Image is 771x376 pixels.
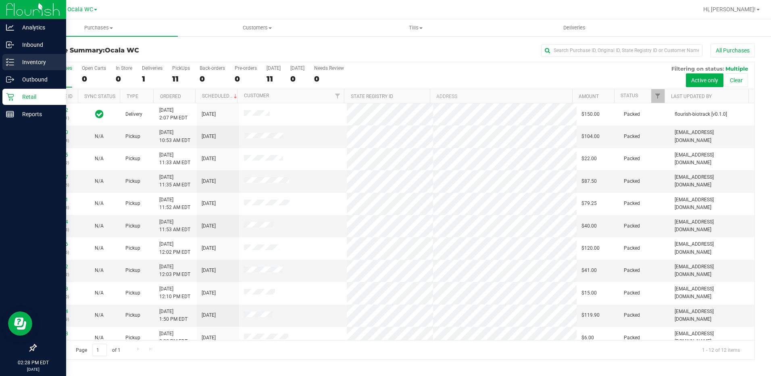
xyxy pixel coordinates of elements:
[125,334,140,342] span: Pickup
[351,94,393,99] a: State Registry ID
[675,218,750,234] span: [EMAIL_ADDRESS][DOMAIN_NAME]
[581,178,597,185] span: $87.50
[581,133,600,140] span: $104.00
[202,178,216,185] span: [DATE]
[6,23,14,31] inline-svg: Analytics
[244,93,269,98] a: Customer
[95,155,104,163] button: N/A
[581,111,600,118] span: $150.00
[95,245,104,251] span: Not Applicable
[160,94,181,99] a: Ordered
[267,65,281,71] div: [DATE]
[8,311,32,336] iframe: Resource center
[159,218,190,234] span: [DATE] 11:53 AM EDT
[116,74,132,84] div: 0
[4,366,63,372] p: [DATE]
[127,94,138,99] a: Type
[125,289,140,297] span: Pickup
[290,74,304,84] div: 0
[159,308,188,323] span: [DATE] 1:50 PM EDT
[430,89,572,103] th: Address
[14,75,63,84] p: Outbound
[200,74,225,84] div: 0
[4,359,63,366] p: 02:28 PM EDT
[125,222,140,230] span: Pickup
[624,334,640,342] span: Packed
[675,240,750,256] span: [EMAIL_ADDRESS][DOMAIN_NAME]
[202,267,216,274] span: [DATE]
[6,41,14,49] inline-svg: Inbound
[675,111,727,118] span: flourish-biotrack [v0.1.0]
[675,173,750,189] span: [EMAIL_ADDRESS][DOMAIN_NAME]
[235,65,257,71] div: Pre-orders
[95,156,104,161] span: Not Applicable
[202,155,216,163] span: [DATE]
[675,330,750,345] span: [EMAIL_ADDRESS][DOMAIN_NAME]
[624,155,640,163] span: Packed
[267,74,281,84] div: 11
[95,267,104,274] button: N/A
[686,73,723,87] button: Active only
[581,267,597,274] span: $41.00
[290,65,304,71] div: [DATE]
[82,74,106,84] div: 0
[172,65,190,71] div: PickUps
[105,46,139,54] span: Ocala WC
[95,311,104,319] button: N/A
[675,196,750,211] span: [EMAIL_ADDRESS][DOMAIN_NAME]
[14,57,63,67] p: Inventory
[95,289,104,297] button: N/A
[624,222,640,230] span: Packed
[624,178,640,185] span: Packed
[172,74,190,84] div: 11
[624,111,640,118] span: Packed
[581,311,600,319] span: $119.90
[6,110,14,118] inline-svg: Reports
[675,129,750,144] span: [EMAIL_ADDRESS][DOMAIN_NAME]
[95,290,104,296] span: Not Applicable
[67,6,93,13] span: Ocala WC
[725,65,748,72] span: Multiple
[235,74,257,84] div: 0
[19,19,178,36] a: Purchases
[675,285,750,301] span: [EMAIL_ADDRESS][DOMAIN_NAME]
[19,24,178,31] span: Purchases
[116,65,132,71] div: In Store
[159,263,190,278] span: [DATE] 12:03 PM EDT
[675,151,750,167] span: [EMAIL_ADDRESS][DOMAIN_NAME]
[671,65,724,72] span: Filtering on status:
[6,75,14,84] inline-svg: Outbound
[495,19,654,36] a: Deliveries
[200,65,225,71] div: Back-orders
[95,222,104,230] button: N/A
[95,335,104,340] span: Not Applicable
[202,111,216,118] span: [DATE]
[621,93,638,98] a: Status
[142,65,163,71] div: Deliveries
[95,267,104,273] span: Not Applicable
[14,92,63,102] p: Retail
[95,334,104,342] button: N/A
[696,344,746,356] span: 1 - 12 of 12 items
[581,244,600,252] span: $120.00
[95,134,104,139] span: Not Applicable
[202,222,216,230] span: [DATE]
[202,311,216,319] span: [DATE]
[624,311,640,319] span: Packed
[92,344,107,356] input: 1
[581,222,597,230] span: $40.00
[125,244,140,252] span: Pickup
[14,40,63,50] p: Inbound
[314,65,344,71] div: Needs Review
[314,74,344,84] div: 0
[142,74,163,84] div: 1
[178,24,336,31] span: Customers
[624,200,640,207] span: Packed
[14,109,63,119] p: Reports
[671,94,712,99] a: Last Updated By
[95,200,104,207] button: N/A
[125,178,140,185] span: Pickup
[35,47,275,54] h3: Purchase Summary:
[202,93,239,99] a: Scheduled
[159,129,190,144] span: [DATE] 10:53 AM EDT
